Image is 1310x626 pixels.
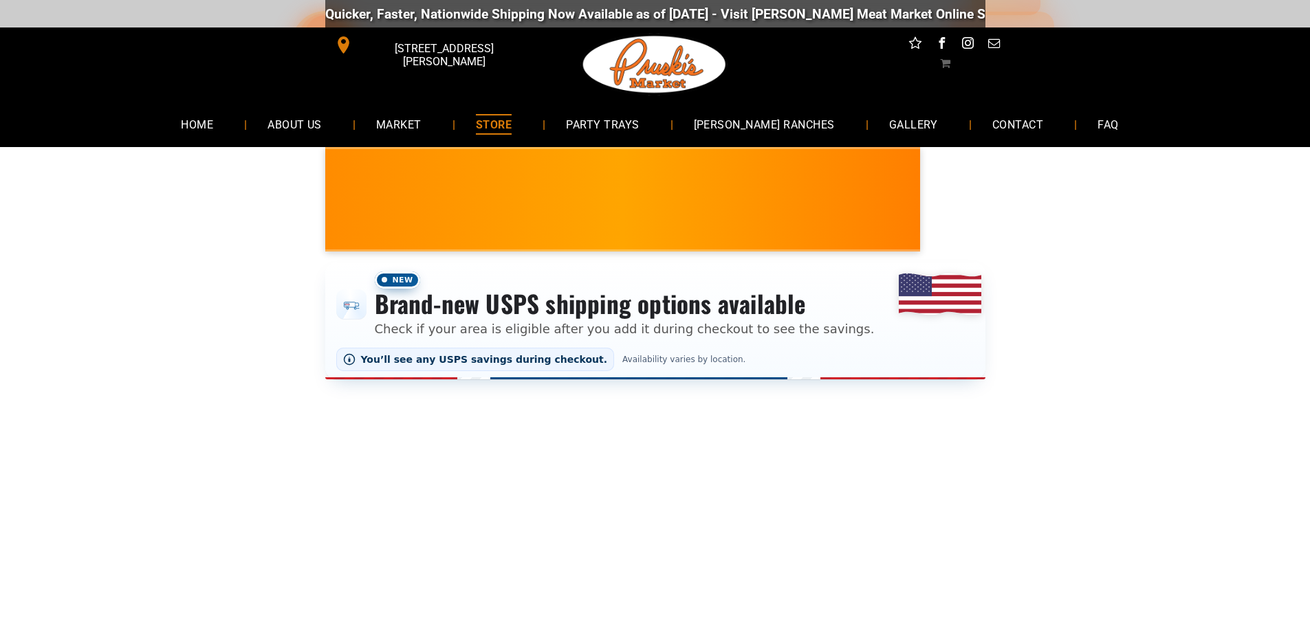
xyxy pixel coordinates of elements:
[247,106,342,142] a: ABOUT US
[545,106,659,142] a: PARTY TRAYS
[620,355,748,364] span: Availability varies by location.
[325,262,985,379] div: Shipping options announcement
[375,320,875,338] p: Check if your area is eligible after you add it during checkout to see the savings.
[972,106,1064,142] a: CONTACT
[869,106,959,142] a: GALLERY
[1077,106,1139,142] a: FAQ
[580,27,729,102] img: Pruski-s+Market+HQ+Logo2-1920w.png
[932,34,950,56] a: facebook
[160,106,234,142] a: HOME
[356,106,442,142] a: MARKET
[455,106,532,142] a: STORE
[355,35,532,75] span: [STREET_ADDRESS][PERSON_NAME]
[375,289,875,319] h3: Brand-new USPS shipping options available
[902,209,1172,231] span: [PERSON_NAME] MARKET
[673,106,855,142] a: [PERSON_NAME] RANCHES
[361,354,608,365] span: You’ll see any USPS savings during checkout.
[959,34,976,56] a: instagram
[985,34,1003,56] a: email
[325,34,536,56] a: [STREET_ADDRESS][PERSON_NAME]
[906,34,924,56] a: Social network
[312,6,1145,22] div: Quicker, Faster, Nationwide Shipping Now Available as of [DATE] - Visit [PERSON_NAME] Meat Market...
[375,271,420,289] span: New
